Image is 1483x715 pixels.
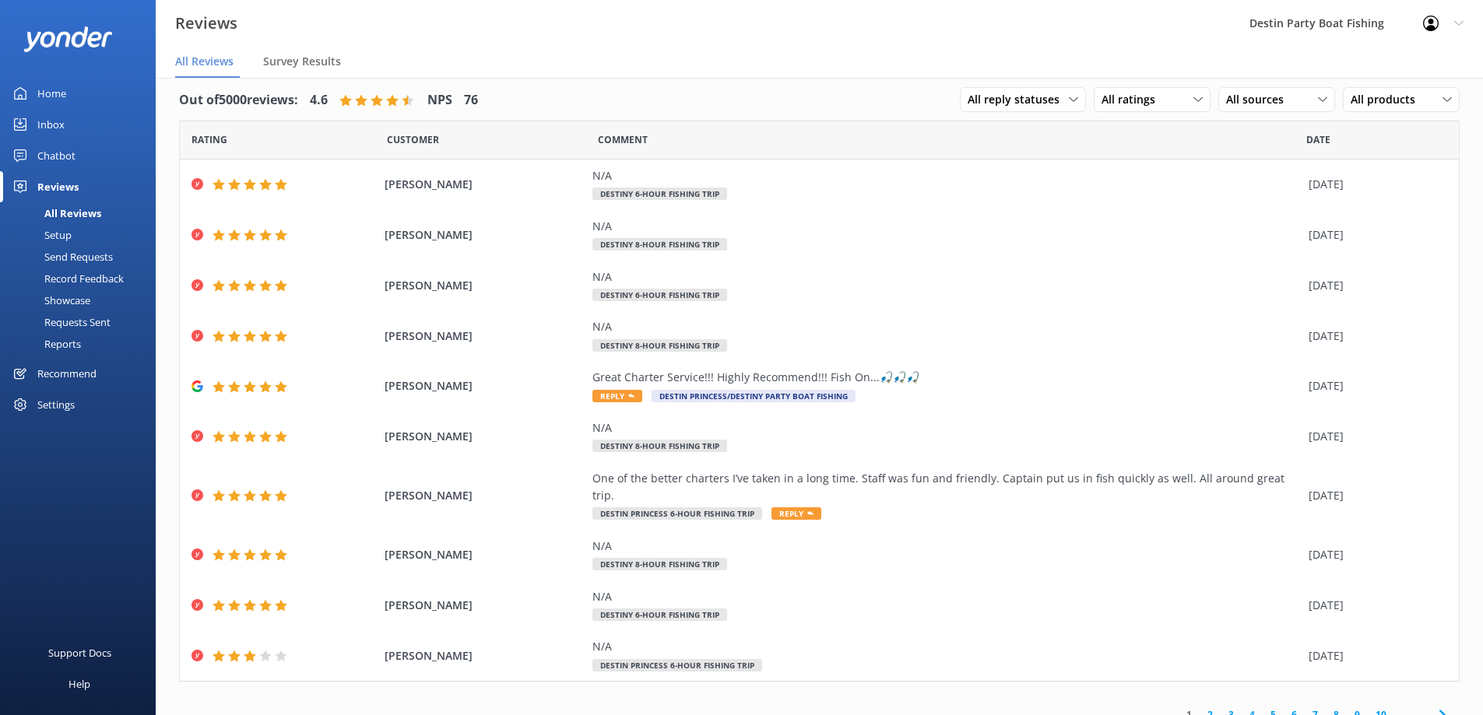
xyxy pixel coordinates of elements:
[592,440,727,452] span: Destiny 8-Hour Fishing Trip
[652,390,856,402] span: Destin Princess/Destiny Party Boat Fishing
[1309,226,1439,244] div: [DATE]
[385,428,585,445] span: [PERSON_NAME]
[9,246,113,268] div: Send Requests
[175,11,237,36] h3: Reviews
[598,132,648,147] span: Question
[1102,91,1165,108] span: All ratings
[592,218,1301,235] div: N/A
[310,90,328,110] h4: 4.6
[37,78,66,109] div: Home
[592,470,1301,505] div: One of the better charters I’ve taken in a long time. Staff was fun and friendly. Captain put us ...
[385,277,585,294] span: [PERSON_NAME]
[37,358,97,389] div: Recommend
[9,268,124,289] div: Record Feedback
[37,140,76,171] div: Chatbot
[592,659,762,671] span: Destin Princess 6-Hour Fishing Trip
[592,588,1301,605] div: N/A
[592,558,727,570] span: Destiny 8-Hour Fishing Trip
[968,91,1069,108] span: All reply statuses
[387,132,439,147] span: Date
[9,333,81,355] div: Reports
[592,238,727,251] span: Destiny 8-Hour Fishing Trip
[1309,176,1439,193] div: [DATE]
[1226,91,1293,108] span: All sources
[771,507,821,520] span: Reply
[9,311,111,333] div: Requests Sent
[37,109,65,140] div: Inbox
[592,167,1301,184] div: N/A
[48,637,111,668] div: Support Docs
[592,390,642,402] span: Reply
[9,268,156,289] a: Record Feedback
[9,289,90,311] div: Showcase
[9,224,156,246] a: Setup
[179,90,298,110] h4: Out of 5000 reviews:
[385,226,585,244] span: [PERSON_NAME]
[1309,328,1439,345] div: [DATE]
[1309,377,1439,394] div: [DATE]
[592,507,762,520] span: Destin Princess 6-Hour Fishing Trip
[9,311,156,333] a: Requests Sent
[1309,546,1439,563] div: [DATE]
[385,328,585,345] span: [PERSON_NAME]
[37,389,75,420] div: Settings
[263,54,341,69] span: Survey Results
[427,90,452,110] h4: NPS
[9,202,101,224] div: All Reviews
[1306,132,1330,147] span: Date
[592,289,727,301] span: Destiny 6-Hour Fishing Trip
[175,54,234,69] span: All Reviews
[192,132,227,147] span: Date
[23,26,113,52] img: yonder-white-logo.png
[1309,647,1439,664] div: [DATE]
[464,90,478,110] h4: 76
[1309,428,1439,445] div: [DATE]
[385,647,585,664] span: [PERSON_NAME]
[592,608,727,621] span: Destiny 6-Hour Fishing Trip
[385,377,585,394] span: [PERSON_NAME]
[385,487,585,504] span: [PERSON_NAME]
[1351,91,1425,108] span: All products
[385,546,585,563] span: [PERSON_NAME]
[592,638,1301,655] div: N/A
[592,318,1301,335] div: N/A
[592,339,727,352] span: Destiny 8-Hour Fishing Trip
[9,289,156,311] a: Showcase
[592,369,1301,386] div: Great Charter Service!!! Highly Recommend!!! Fish On...🎣🎣🎣
[592,538,1301,555] div: N/A
[9,246,156,268] a: Send Requests
[9,224,72,246] div: Setup
[1309,277,1439,294] div: [DATE]
[385,176,585,193] span: [PERSON_NAME]
[1309,487,1439,504] div: [DATE]
[592,268,1301,286] div: N/A
[592,419,1301,436] div: N/A
[592,188,727,200] span: Destiny 6-Hour Fishing Trip
[9,333,156,355] a: Reports
[69,668,90,699] div: Help
[37,171,79,202] div: Reviews
[1309,597,1439,614] div: [DATE]
[9,202,156,224] a: All Reviews
[385,597,585,614] span: [PERSON_NAME]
